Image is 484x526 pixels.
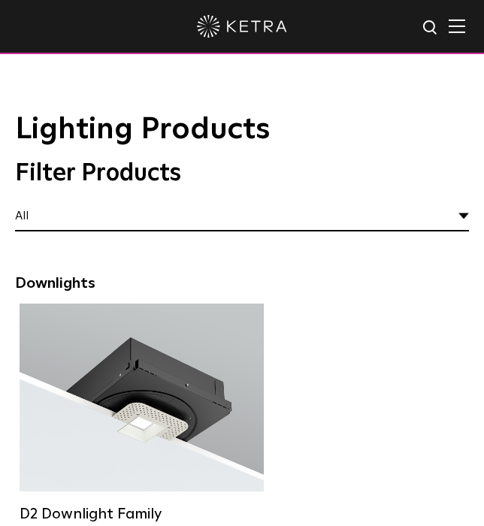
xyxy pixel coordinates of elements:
[15,274,469,292] div: Downlights
[20,304,264,514] a: D2 Downlight Family Lumen Output:1200Colors:White / Black / Gloss Black / Silver / Bronze / Silve...
[422,19,440,38] img: search icon
[197,15,287,38] img: ketra-logo-2019-white
[449,19,465,33] img: Hamburger%20Nav.svg
[15,203,469,231] div: All
[20,505,264,523] div: D2 Downlight Family
[15,114,270,144] span: Lighting Products
[15,159,469,188] div: Filter Products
